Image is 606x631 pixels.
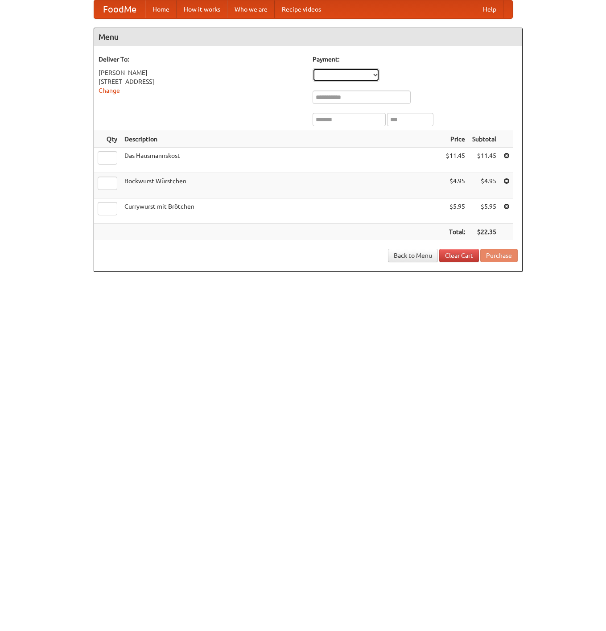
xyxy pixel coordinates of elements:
[469,173,500,198] td: $4.95
[442,198,469,224] td: $5.95
[388,249,438,262] a: Back to Menu
[439,249,479,262] a: Clear Cart
[99,87,120,94] a: Change
[121,198,442,224] td: Currywurst mit Brötchen
[121,148,442,173] td: Das Hausmannskost
[469,148,500,173] td: $11.45
[469,224,500,240] th: $22.35
[476,0,503,18] a: Help
[227,0,275,18] a: Who we are
[313,55,518,64] h5: Payment:
[442,148,469,173] td: $11.45
[275,0,328,18] a: Recipe videos
[99,55,304,64] h5: Deliver To:
[442,131,469,148] th: Price
[94,0,145,18] a: FoodMe
[99,68,304,77] div: [PERSON_NAME]
[145,0,177,18] a: Home
[480,249,518,262] button: Purchase
[121,173,442,198] td: Bockwurst Würstchen
[442,224,469,240] th: Total:
[94,28,522,46] h4: Menu
[469,131,500,148] th: Subtotal
[469,198,500,224] td: $5.95
[121,131,442,148] th: Description
[94,131,121,148] th: Qty
[177,0,227,18] a: How it works
[99,77,304,86] div: [STREET_ADDRESS]
[442,173,469,198] td: $4.95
